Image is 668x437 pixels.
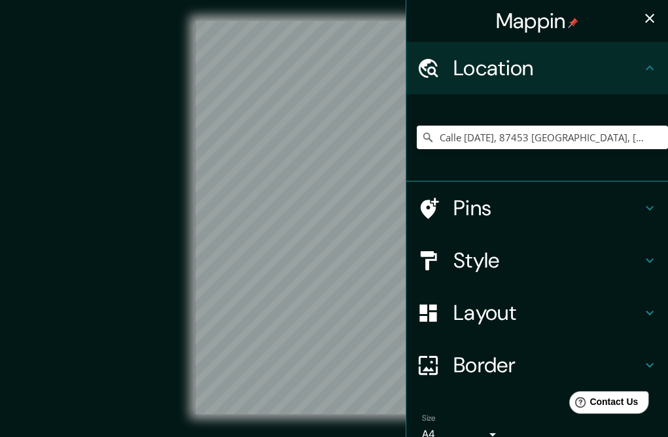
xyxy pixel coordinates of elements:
[552,386,654,423] iframe: Help widget launcher
[453,195,642,221] h4: Pins
[406,182,668,234] div: Pins
[417,126,668,149] input: Pick your city or area
[453,300,642,326] h4: Layout
[453,352,642,378] h4: Border
[422,413,436,424] label: Size
[406,234,668,287] div: Style
[406,339,668,391] div: Border
[406,287,668,339] div: Layout
[453,247,642,273] h4: Style
[496,8,579,34] h4: Mappin
[568,18,578,28] img: pin-icon.png
[406,42,668,94] div: Location
[195,21,473,414] canvas: Map
[453,55,642,81] h4: Location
